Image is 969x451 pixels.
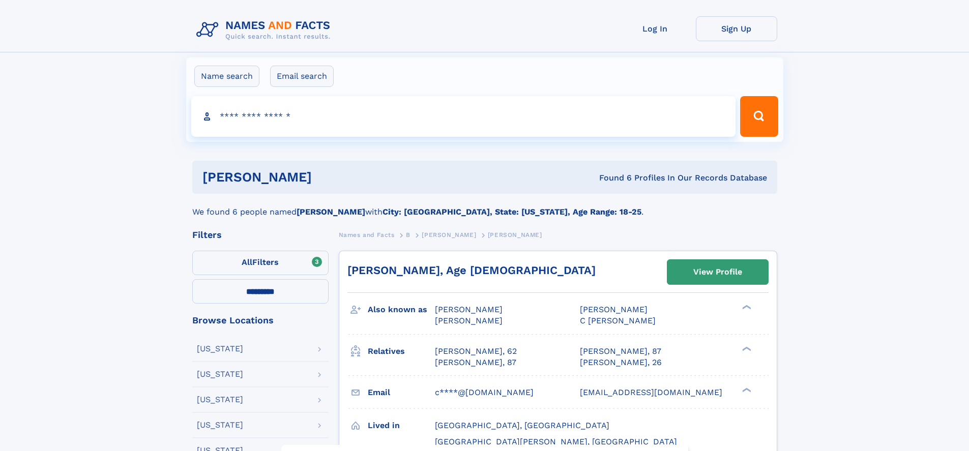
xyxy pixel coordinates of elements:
div: Filters [192,230,329,239]
div: ❯ [740,345,752,352]
label: Email search [270,66,334,87]
button: Search Button [740,96,778,137]
h3: Lived in [368,417,435,434]
a: [PERSON_NAME], Age [DEMOGRAPHIC_DATA] [347,264,596,277]
span: C [PERSON_NAME] [580,316,656,325]
label: Name search [194,66,259,87]
h3: Also known as [368,301,435,318]
a: Sign Up [696,16,777,41]
a: [PERSON_NAME], 87 [580,346,661,357]
div: [US_STATE] [197,345,243,353]
img: Logo Names and Facts [192,16,339,44]
a: Log In [614,16,696,41]
span: [GEOGRAPHIC_DATA][PERSON_NAME], [GEOGRAPHIC_DATA] [435,437,677,446]
h3: Email [368,384,435,401]
a: Names and Facts [339,228,395,241]
input: search input [191,96,736,137]
a: [PERSON_NAME] [422,228,476,241]
a: B [406,228,410,241]
div: Browse Locations [192,316,329,325]
div: [US_STATE] [197,421,243,429]
div: [US_STATE] [197,396,243,404]
h3: Relatives [368,343,435,360]
span: B [406,231,410,238]
span: [PERSON_NAME] [422,231,476,238]
span: All [242,257,252,267]
span: [GEOGRAPHIC_DATA], [GEOGRAPHIC_DATA] [435,420,609,430]
b: [PERSON_NAME] [297,207,365,217]
span: [PERSON_NAME] [435,305,503,314]
a: [PERSON_NAME], 87 [435,357,516,368]
div: [US_STATE] [197,370,243,378]
span: [EMAIL_ADDRESS][DOMAIN_NAME] [580,387,722,397]
a: [PERSON_NAME], 26 [580,357,662,368]
div: ❯ [740,386,752,393]
div: Found 6 Profiles In Our Records Database [455,172,767,184]
a: [PERSON_NAME], 62 [435,346,517,357]
div: We found 6 people named with . [192,194,777,218]
span: [PERSON_NAME] [580,305,648,314]
a: View Profile [667,260,768,284]
b: City: [GEOGRAPHIC_DATA], State: [US_STATE], Age Range: 18-25 [383,207,641,217]
div: ❯ [740,304,752,311]
label: Filters [192,251,329,275]
span: [PERSON_NAME] [488,231,542,238]
span: [PERSON_NAME] [435,316,503,325]
h1: [PERSON_NAME] [202,171,456,184]
div: View Profile [693,260,742,284]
